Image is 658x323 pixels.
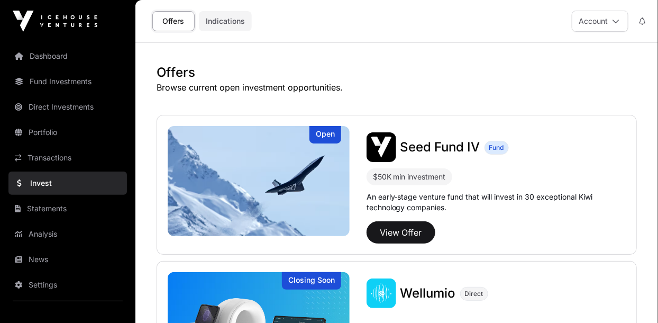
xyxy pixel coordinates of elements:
[465,290,483,298] span: Direct
[400,139,480,156] a: Seed Fund IV
[8,121,127,144] a: Portfolio
[8,222,127,246] a: Analysis
[400,139,480,155] span: Seed Fund IV
[367,192,626,213] p: An early-stage venture fund that will invest in 30 exceptional Kiwi technology companies.
[400,285,456,302] a: Wellumio
[13,11,97,32] img: Icehouse Ventures Logo
[282,272,341,290] div: Closing Soon
[367,221,435,244] button: View Offer
[8,172,127,195] a: Invest
[400,285,456,301] span: Wellumio
[199,11,252,31] a: Indications
[8,248,127,271] a: News
[8,70,127,93] a: Fund Investments
[8,44,127,68] a: Dashboard
[8,146,127,169] a: Transactions
[367,279,396,308] img: Wellumio
[157,64,637,81] h1: Offers
[8,95,127,119] a: Direct Investments
[8,197,127,220] a: Statements
[373,171,446,183] div: $50K min investment
[367,132,396,162] img: Seed Fund IV
[8,273,127,297] a: Settings
[572,11,628,32] button: Account
[168,126,350,236] a: Seed Fund IVOpen
[605,272,658,323] iframe: Chat Widget
[309,126,341,143] div: Open
[489,143,504,152] span: Fund
[168,126,350,236] img: Seed Fund IV
[367,168,452,185] div: $50K min investment
[152,11,195,31] a: Offers
[157,81,637,94] p: Browse current open investment opportunities.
